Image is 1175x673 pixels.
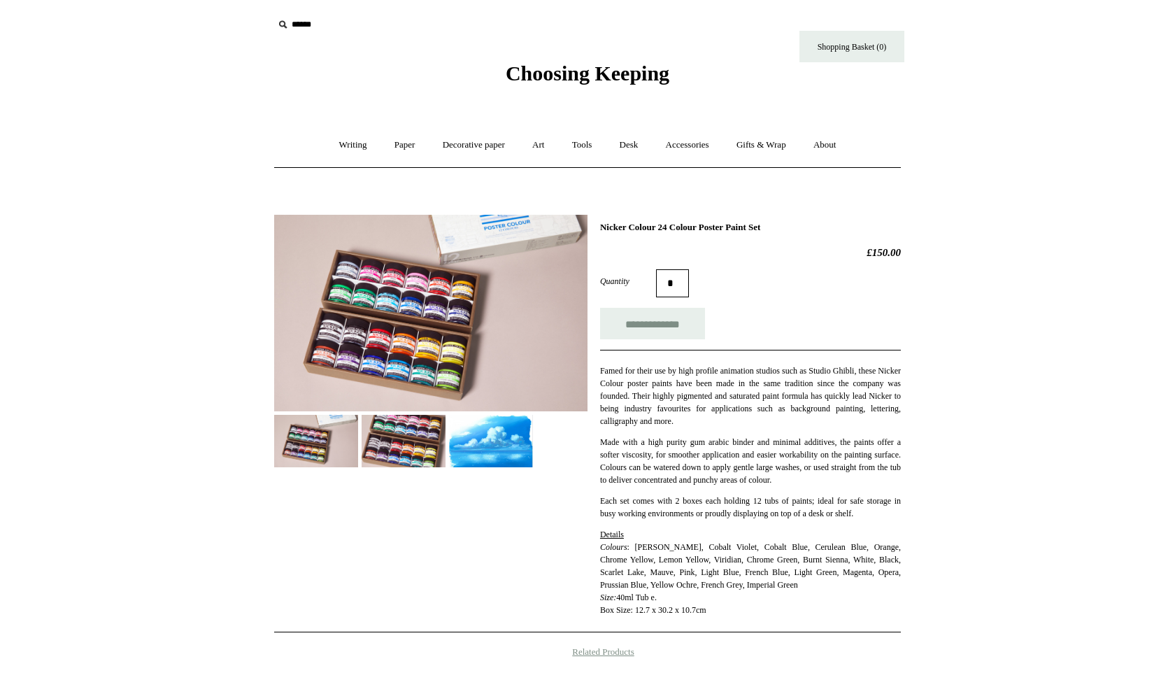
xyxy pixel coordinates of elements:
img: Nicker Colour 24 Colour Poster Paint Set [449,415,533,467]
a: Paper [382,127,428,164]
a: Writing [327,127,380,164]
a: About [801,127,849,164]
a: Desk [607,127,651,164]
img: Nicker Colour 24 Colour Poster Paint Set [274,415,358,467]
img: Nicker Colour 24 Colour Poster Paint Set [274,215,587,411]
p: Each set comes with 2 boxes each holding 12 tubs of paints; ideal for safe storage in busy workin... [600,495,901,520]
a: Accessories [653,127,722,164]
a: Shopping Basket (0) [799,31,904,62]
p: Famed for their use by high profile animation studios such as Studio Ghibli, these Nicker Colour ... [600,364,901,427]
span: Details [600,530,624,539]
a: Decorative paper [430,127,518,164]
label: Quantity [600,275,656,288]
a: Tools [560,127,605,164]
p: Made with a high purity gum arabic binder and minimal additives, the paints offer a softer viscos... [600,436,901,486]
h1: Nicker Colour 24 Colour Poster Paint Set [600,222,901,233]
h4: Related Products [238,646,937,658]
a: Gifts & Wrap [724,127,799,164]
img: Nicker Colour 24 Colour Poster Paint Set [362,415,446,467]
a: Choosing Keeping [506,73,669,83]
em: Colours [600,542,627,552]
span: Choosing Keeping [506,62,669,85]
p: : [PERSON_NAME], Cobalt Violet, Cobalt Blue, Cerulean Blue, Orange, Chrome Yellow, Lemon Yellow, ... [600,528,901,616]
h2: £150.00 [600,246,901,259]
em: Size: [600,593,616,602]
a: Art [520,127,557,164]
